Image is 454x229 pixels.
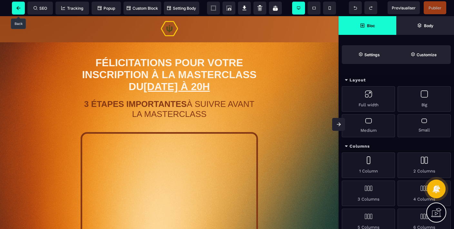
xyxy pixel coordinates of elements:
[84,83,187,93] b: 3 ÉTAPES IMPORTANTES
[127,6,158,11] span: Custom Block
[364,52,380,57] strong: Settings
[417,52,437,57] strong: Customize
[81,80,258,106] h2: À SUIVRE AVANT LA MASTERCLASS
[342,86,395,112] div: Full width
[339,16,396,35] span: Open Blocks
[424,23,433,28] strong: Body
[342,152,395,178] div: 1 Column
[342,45,396,64] span: Settings
[98,6,115,11] span: Popup
[398,114,451,137] div: Small
[207,2,220,15] span: View components
[396,16,454,35] span: Open Layer Manager
[34,6,47,11] span: SEO
[392,5,416,10] span: Previsualiser
[388,1,420,14] span: Preview
[398,152,451,178] div: 2 Columns
[398,181,451,206] div: 4 Columns
[161,5,178,20] img: 18bcb36940c73f133c7efc0df14edc80_68525ace39055_Web_JMD_Prefered_Icon_Lockup_color_(1).png
[342,181,395,206] div: 3 Columns
[81,37,258,80] h1: FÉLICITATIONS POUR VOTRE INSCRIPTION À LA MASTERCLASS DU
[429,5,441,10] span: Publier
[367,23,375,28] strong: Bloc
[222,2,235,15] span: Screenshot
[143,65,210,76] u: [DATE] À 20H
[339,74,454,86] div: Layout
[61,6,83,11] span: Tracking
[339,141,454,152] div: Columns
[398,86,451,112] div: Big
[396,45,451,64] span: Open Style Manager
[342,114,395,137] div: Medium
[167,6,196,11] span: Setting Body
